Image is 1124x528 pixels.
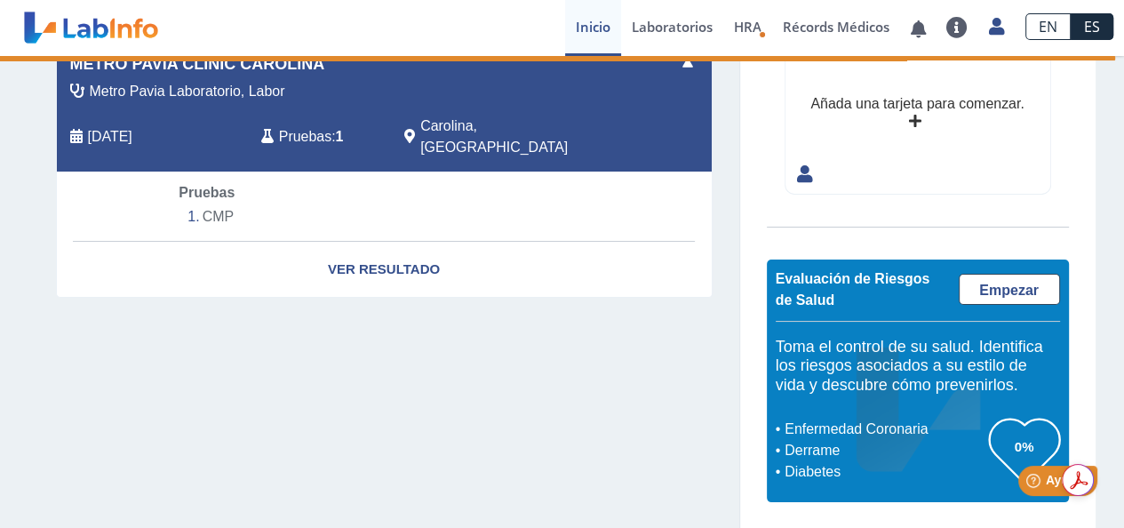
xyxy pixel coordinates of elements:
li: Diabetes [780,461,989,483]
iframe: Help widget launcher [966,459,1104,508]
span: Metro Pavia Clinic Carolina [70,52,325,76]
div: Añada una tarjeta para comenzar. [810,93,1024,115]
h3: 0% [989,436,1060,458]
span: Pruebas [279,126,331,148]
li: Enfermedad Coronaria [780,419,989,440]
span: Metro Pavia Laboratorio, Labor [90,81,285,102]
span: HRA [734,18,761,36]
span: Evaluación de Riesgos de Salud [776,271,930,308]
a: Ver Resultado [57,242,712,298]
h5: Toma el control de su salud. Identifica los riesgos asociados a su estilo de vida y descubre cómo... [776,338,1060,396]
span: 2025-09-06 [88,126,132,148]
a: Empezar [959,274,1060,305]
li: Derrame [780,440,989,461]
span: Pruebas [179,185,235,200]
li: CMP [179,204,588,230]
span: Empezar [979,283,1039,298]
b: 1 [336,129,344,144]
div: : [248,116,391,158]
a: ES [1071,13,1113,40]
a: EN [1025,13,1071,40]
span: Carolina, PR [420,116,617,158]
